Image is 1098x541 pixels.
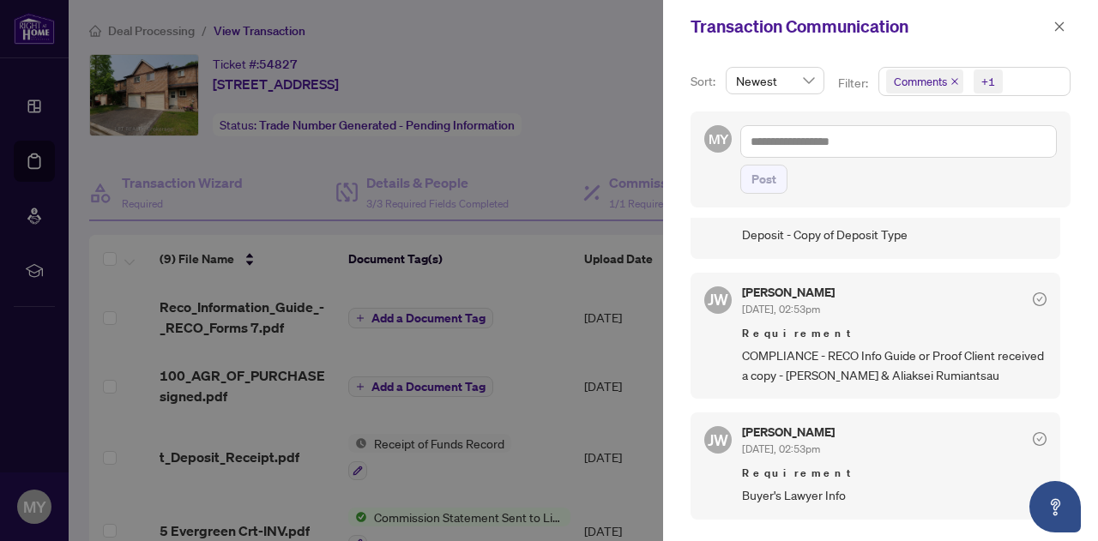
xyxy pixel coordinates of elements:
span: JW [708,428,728,452]
span: [DATE], 02:53pm [742,442,820,455]
span: Comments [894,73,947,90]
p: Filter: [838,74,871,93]
div: Transaction Communication [691,14,1048,39]
button: Post [740,165,787,194]
h5: [PERSON_NAME] [742,426,835,438]
span: Comments [886,69,963,93]
span: MY [708,129,728,150]
span: Requirement [742,325,1047,342]
h5: [PERSON_NAME] [742,286,835,298]
span: Newest [736,68,814,93]
span: check-circle [1033,432,1047,446]
span: close [950,77,959,86]
span: close [1053,21,1065,33]
span: Requirement [742,465,1047,482]
span: Deposit - Copy of Deposit Type [742,225,1047,244]
div: +1 [981,73,995,90]
span: Buyer's Lawyer Info [742,485,1047,505]
button: Open asap [1029,481,1081,532]
span: [DATE], 02:53pm [742,303,820,316]
span: JW [708,287,728,311]
span: check-circle [1033,292,1047,306]
p: Sort: [691,72,719,91]
span: COMPLIANCE - RECO Info Guide or Proof Client received a copy - [PERSON_NAME] & Aliaksei Rumiantsau [742,346,1047,386]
